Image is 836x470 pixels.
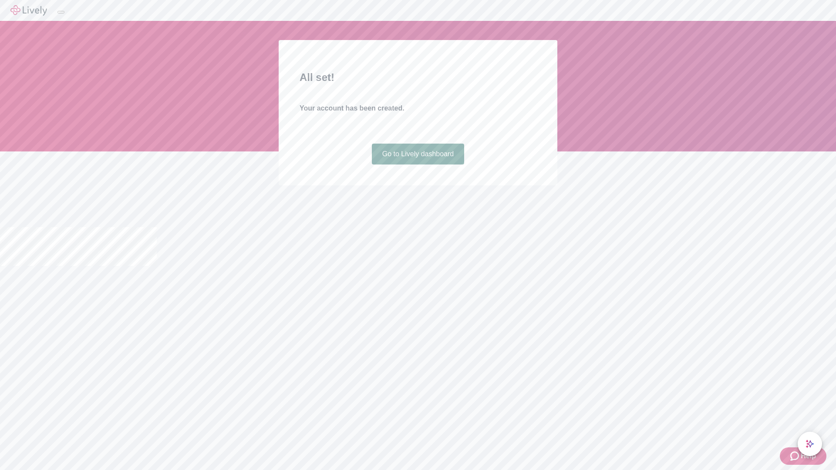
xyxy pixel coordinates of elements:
[790,451,801,461] svg: Zendesk support icon
[10,5,47,16] img: Lively
[806,440,814,448] svg: Lively AI Assistant
[780,447,826,465] button: Zendesk support iconHelp
[798,432,822,456] button: chat
[300,103,536,114] h4: Your account has been created.
[801,451,816,461] span: Help
[300,70,536,85] h2: All set!
[372,144,465,164] a: Go to Lively dashboard
[57,11,64,13] button: Log out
